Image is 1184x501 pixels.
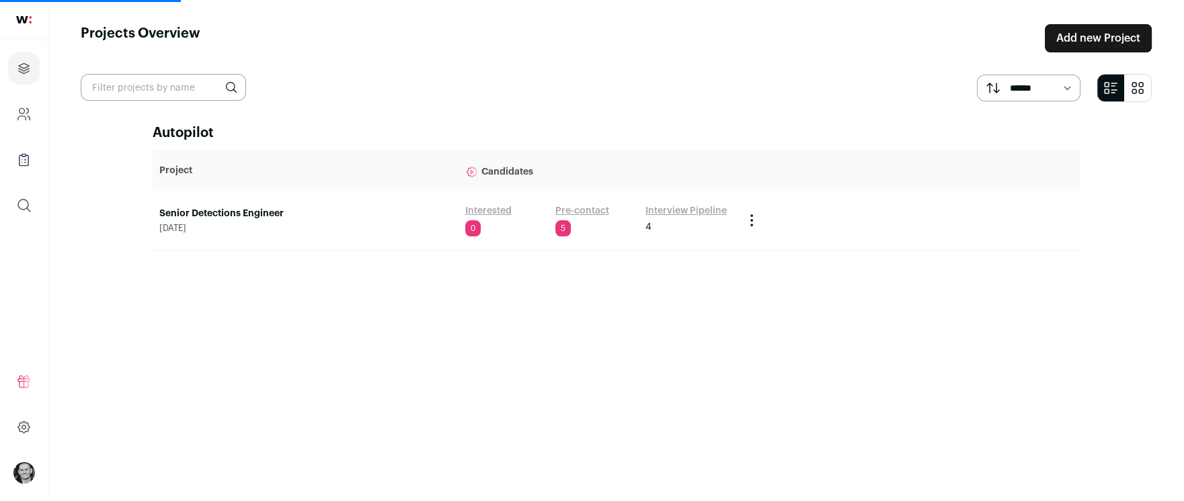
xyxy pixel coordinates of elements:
a: Company Lists [8,144,40,176]
h1: Projects Overview [81,24,200,52]
span: 5 [555,220,571,236]
span: [DATE] [159,223,452,234]
a: Projects [8,52,40,85]
a: Interview Pipeline [645,204,727,218]
a: Add new Project [1045,24,1152,52]
a: Company and ATS Settings [8,98,40,130]
a: Senior Detections Engineer [159,207,452,220]
p: Project [159,164,452,177]
span: 0 [465,220,481,236]
a: Interested [465,204,512,218]
span: 4 [645,220,652,234]
h2: Autopilot [153,124,1080,142]
button: Open dropdown [13,462,35,484]
p: Candidates [465,157,730,184]
input: Filter projects by name [81,74,246,101]
button: Project Actions [744,212,760,228]
img: wellfound-shorthand-0d5821cbd27db2630d0214b213865d53afaa358527fdda9d0ea32b1df1b89c2c.svg [16,16,32,24]
img: 1798315-medium_jpg [13,462,35,484]
a: Pre-contact [555,204,609,218]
